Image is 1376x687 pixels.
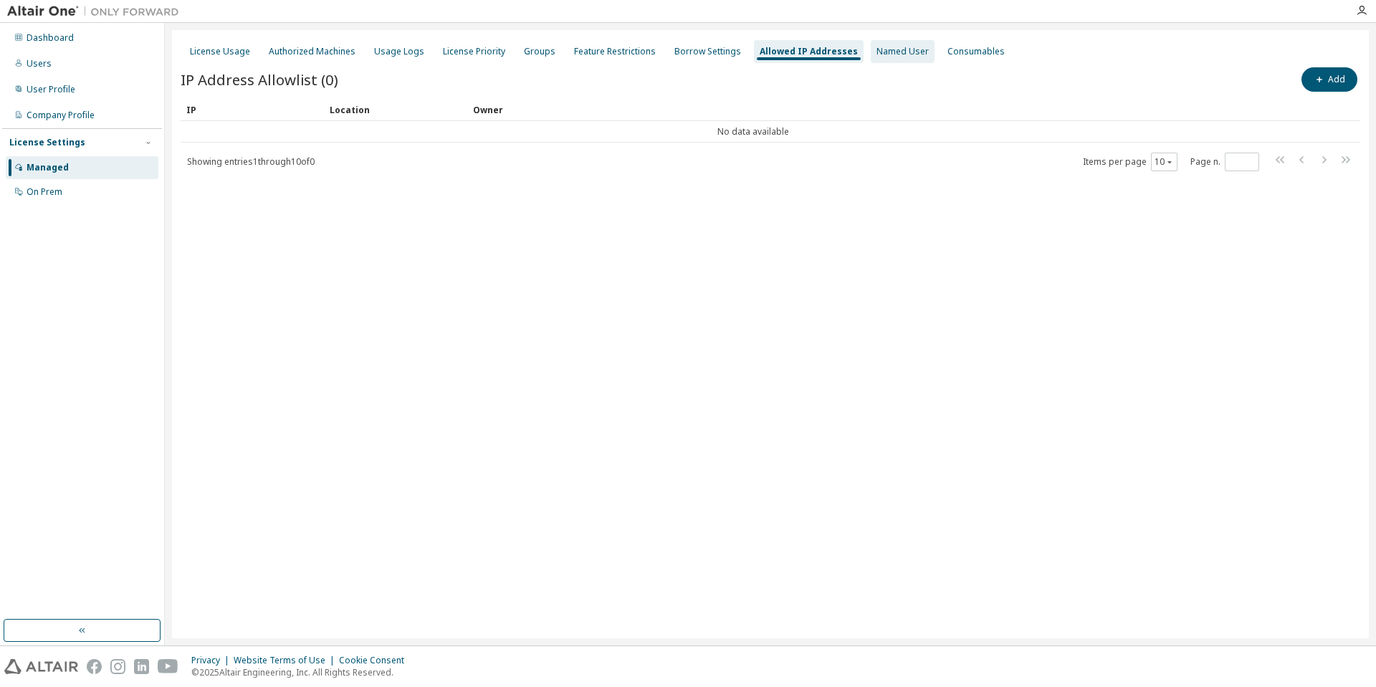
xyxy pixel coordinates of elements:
[191,666,413,678] p: © 2025 Altair Engineering, Inc. All Rights Reserved.
[27,110,95,121] div: Company Profile
[27,84,75,95] div: User Profile
[330,98,462,121] div: Location
[234,655,339,666] div: Website Terms of Use
[1190,153,1259,171] span: Page n.
[27,162,69,173] div: Managed
[574,46,656,57] div: Feature Restrictions
[134,659,149,674] img: linkedin.svg
[1301,67,1357,92] button: Add
[87,659,102,674] img: facebook.svg
[760,46,858,57] div: Allowed IP Addresses
[473,98,1320,121] div: Owner
[374,46,424,57] div: Usage Logs
[187,155,315,168] span: Showing entries 1 through 10 of 0
[186,98,318,121] div: IP
[27,32,74,44] div: Dashboard
[191,655,234,666] div: Privacy
[181,69,338,90] span: IP Address Allowlist (0)
[524,46,555,57] div: Groups
[158,659,178,674] img: youtube.svg
[1155,156,1174,168] button: 10
[27,186,62,198] div: On Prem
[4,659,78,674] img: altair_logo.svg
[674,46,741,57] div: Borrow Settings
[110,659,125,674] img: instagram.svg
[443,46,505,57] div: License Priority
[876,46,929,57] div: Named User
[7,4,186,19] img: Altair One
[947,46,1005,57] div: Consumables
[339,655,413,666] div: Cookie Consent
[27,58,52,69] div: Users
[1083,153,1177,171] span: Items per page
[9,137,85,148] div: License Settings
[190,46,250,57] div: License Usage
[181,121,1326,143] td: No data available
[269,46,355,57] div: Authorized Machines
